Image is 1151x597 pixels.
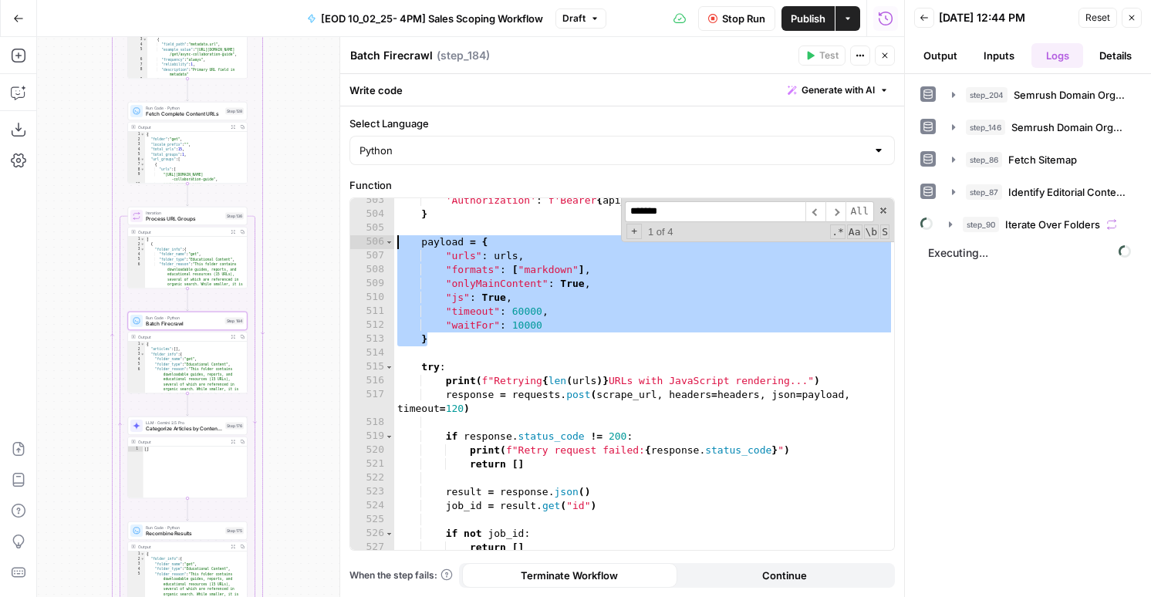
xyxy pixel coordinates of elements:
div: 9 [128,77,147,83]
span: Toggle code folding, rows 7 through 28 [140,162,145,167]
span: Toggle Replace mode [626,224,642,239]
div: 4 [128,147,145,153]
span: Toggle code folding, rows 3 through 20 [140,352,145,357]
span: Toggle code folding, rows 1 through 35 [140,342,145,347]
div: 10 [128,182,145,192]
span: ​ [805,201,825,222]
span: Batch Firecrawl [146,320,222,328]
span: RegExp Search [830,224,846,239]
button: Stop Run [698,6,775,31]
div: 1 [128,132,145,137]
span: step_204 [966,87,1008,103]
div: 521 [350,457,394,471]
div: 526 [350,527,394,541]
span: Run Code · Python [146,524,222,531]
button: Draft [555,8,606,29]
span: step_146 [966,120,1005,135]
div: 7 [128,162,145,167]
div: 504 [350,207,394,221]
div: 3 [128,562,145,567]
button: Publish [781,6,835,31]
button: Reset [1078,8,1117,28]
div: Output [138,439,226,445]
div: 6 [128,157,145,163]
span: Run Code · Python [146,315,222,321]
div: 1 [128,551,145,557]
div: 1 [128,237,145,242]
span: Draft [562,12,586,25]
button: Continue [677,563,893,588]
span: Process URL Groups [146,215,222,223]
div: Output [138,229,226,235]
div: 8 [128,67,147,77]
div: 4 [128,357,145,363]
span: Identify Editorial Content Folders [1008,184,1126,200]
div: 1 [128,342,145,347]
span: Semrush Domain Organic Search Keywords [1014,87,1126,103]
div: 3 [128,247,145,252]
g: Edge from step_184 to step_176 [187,393,189,416]
div: Step 136 [225,213,244,220]
div: Run Code · PythonFetch Complete Content URLsStep 128Output{ "folder":"get", "locale_prefix":"", "... [128,102,248,184]
span: Search In Selection [880,224,889,239]
div: Output [138,334,226,340]
div: 503 [350,194,394,207]
div: 511 [350,305,394,319]
span: ( step_184 ) [437,48,490,63]
div: Output [138,544,226,550]
div: 508 [350,263,394,277]
div: 510 [350,291,394,305]
span: step_87 [966,184,1002,200]
div: 4 [128,42,147,48]
div: Write code [340,74,904,106]
span: Whole Word Search [864,224,879,239]
span: Toggle code folding, rows 3 through 9 [143,37,147,42]
div: 6 [128,262,145,298]
span: Toggle code folding, rows 2 through 24 [140,242,145,248]
div: 2 [128,137,145,143]
div: 4 [128,567,145,572]
span: ​ [825,201,846,222]
div: 519 [350,430,394,444]
span: Toggle code folding, rows 519 through 521 [385,430,393,444]
span: Alt-Enter [846,201,874,222]
div: 518 [350,416,394,430]
div: 3 [128,37,147,42]
span: LLM · Gemini 2.5 Pro [146,420,222,426]
button: Details [1089,43,1142,68]
span: Toggle code folding, rows 3 through 20 [140,247,145,252]
div: Step 128 [225,108,244,115]
g: Edge from step_174 to step_128 [187,79,189,101]
span: Toggle code folding, rows 506 through 513 [385,235,393,249]
span: Test [819,49,839,62]
button: Generate with AI [781,80,895,100]
div: 509 [350,277,394,291]
div: IterationProcess URL GroupsStep 136Output[ { "folder_info":{ "folder_name":"get", "folder_type":"... [128,207,248,288]
span: Semrush Domain Organic Search Pages [1011,120,1126,135]
span: Run Code · Python [146,105,222,111]
div: 3 [128,142,145,147]
span: step_86 [966,152,1002,167]
button: [EOD 10_02_25- 4PM] Sales Scoping Workflow [298,6,552,31]
div: 3 [128,352,145,357]
g: Edge from step_128 to step_136 [187,184,189,206]
span: 1 of 4 [642,225,680,239]
div: 2 [128,347,145,352]
div: 6 [128,367,145,403]
div: 513 [350,332,394,346]
span: Toggle code folding, rows 2 through 19 [140,557,145,562]
span: CaseSensitive Search [847,224,862,239]
span: Toggle code folding, rows 1 through 25 [140,237,145,242]
span: Continue [762,568,807,583]
div: 5 [128,257,145,262]
span: Toggle code folding, rows 515 through 563 [385,360,393,374]
div: 512 [350,319,394,332]
div: 527 [350,541,394,555]
span: Iteration [146,210,222,216]
div: 5 [128,152,145,157]
div: 8 [128,167,145,173]
input: Python [359,143,866,158]
div: 517 [350,388,394,416]
div: 520 [350,444,394,457]
span: [EOD 10_02_25- 4PM] Sales Scoping Workflow [321,11,543,26]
